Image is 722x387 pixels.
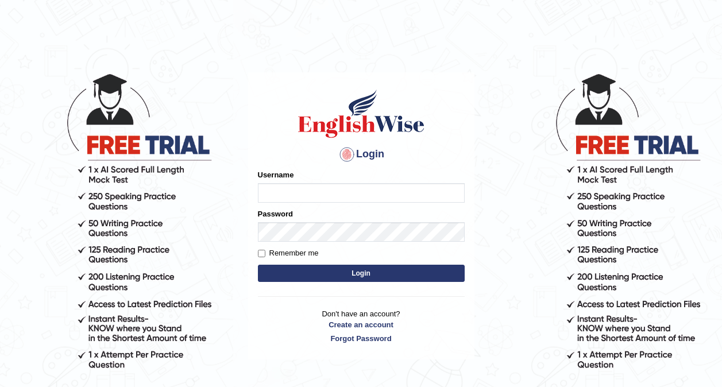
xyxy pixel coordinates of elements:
label: Remember me [258,247,319,259]
h4: Login [258,145,465,164]
img: Logo of English Wise sign in for intelligent practice with AI [296,88,427,140]
button: Login [258,265,465,282]
a: Create an account [258,319,465,330]
input: Remember me [258,250,265,257]
label: Username [258,169,294,180]
label: Password [258,208,293,219]
a: Forgot Password [258,333,465,344]
p: Don't have an account? [258,308,465,344]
